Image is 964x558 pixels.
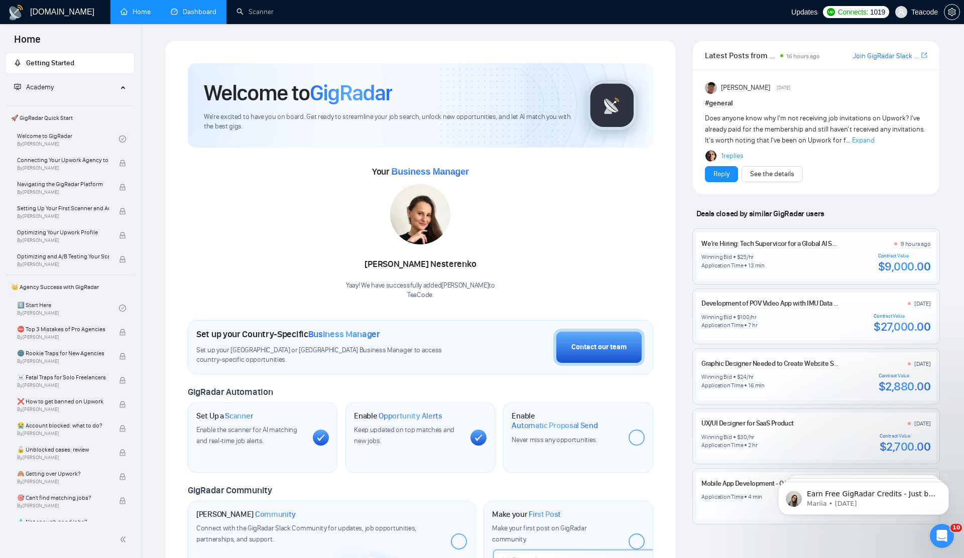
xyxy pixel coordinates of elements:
span: Business Manager [308,329,380,340]
span: Opportunity Alerts [379,411,442,421]
div: Application Time [701,493,743,501]
div: Winning Bid [701,373,732,381]
div: $9,000.00 [878,259,931,274]
a: We’re Hiring: Tech Supervisor for a Global AI Startup – CampiX [701,239,878,248]
span: ⛔ Top 3 Mistakes of Pro Agencies [17,324,109,334]
div: /hr [747,433,754,441]
div: Winning Bid [701,313,732,321]
span: lock [119,401,126,408]
span: Optimizing and A/B Testing Your Scanner for Better Results [17,251,109,261]
span: By [PERSON_NAME] [17,406,109,412]
h1: Enable [512,411,620,431]
div: 13 min [748,261,765,269]
span: By [PERSON_NAME] [17,431,109,437]
a: searchScanner [236,8,274,16]
span: Automatic Proposal Send [512,421,597,431]
div: Application Time [701,381,743,389]
span: Community [255,509,296,519]
div: Contract Value [880,433,931,439]
span: Enable the scanner for AI matching and real-time job alerts. [196,426,297,445]
a: export [921,51,927,60]
img: logo [8,5,24,21]
span: GigRadar Community [188,485,272,496]
span: 1019 [870,7,885,18]
div: [PERSON_NAME] Nesterenko [346,256,495,273]
button: Contact our team [553,329,645,366]
a: Reply [713,169,730,180]
span: Optimizing Your Upwork Profile [17,227,109,237]
a: Graphic Designer Needed to Create Website Size Chart for Women's Dress Brand [701,359,932,368]
div: /hr [747,253,754,261]
span: Connects: [838,7,868,18]
span: lock [119,353,126,360]
a: Welcome to GigRadarBy[PERSON_NAME] [17,128,119,150]
span: setting [944,8,959,16]
span: By [PERSON_NAME] [17,261,109,267]
div: Application Time [701,321,743,329]
img: Randi Tovar [705,82,717,94]
span: export [921,51,927,59]
div: $ [737,313,741,321]
span: Business Manager [391,167,468,177]
span: Latest Posts from the GigRadar Community [705,49,778,62]
button: See the details [742,166,803,182]
span: lock [119,160,126,167]
span: Setting Up Your First Scanner and Auto-Bidder [17,203,109,213]
div: Contract Value [878,253,931,259]
span: lock [119,208,126,215]
span: lock [119,449,126,456]
span: By [PERSON_NAME] [17,213,109,219]
a: homeHome [120,8,151,16]
span: We're excited to have you on board. Get ready to streamline your job search, unlock new opportuni... [204,112,571,131]
span: GigRadar Automation [188,386,273,397]
p: TeaCode . [346,291,495,300]
div: $2,700.00 [880,439,931,454]
div: Winning Bid [701,433,732,441]
span: 10 [950,524,962,532]
span: 16 hours ago [786,53,820,60]
span: Set up your [GEOGRAPHIC_DATA] or [GEOGRAPHIC_DATA] Business Manager to access country-specific op... [196,346,465,365]
div: Contract Value [879,373,931,379]
span: By [PERSON_NAME] [17,165,109,171]
span: Never miss any opportunities. [512,436,597,444]
span: lock [119,232,126,239]
span: By [PERSON_NAME] [17,382,109,388]
img: gigradar-logo.png [587,80,637,130]
a: Mobile App Development - QA and Updates to Current App [701,479,868,488]
button: Reply [705,166,738,182]
div: Winning Bid [701,253,732,261]
span: Academy [26,83,54,91]
h1: Enable [354,411,442,421]
div: Contact our team [571,342,627,353]
div: 25 [740,253,747,261]
span: By [PERSON_NAME] [17,358,109,364]
img: upwork-logo.png [827,8,835,16]
span: check-circle [119,135,126,143]
span: By [PERSON_NAME] [17,189,109,195]
iframe: Intercom live chat [930,524,954,548]
span: lock [119,329,126,336]
span: GigRadar [310,79,392,106]
span: 🔓 Unblocked cases: review [17,445,109,455]
button: setting [944,4,960,20]
span: 😭 Account blocked: what to do? [17,421,109,431]
div: /hr [747,373,754,381]
span: Academy [14,83,54,91]
span: lock [119,184,126,191]
span: By [PERSON_NAME] [17,237,109,243]
div: 16 min [748,381,765,389]
iframe: Intercom notifications message [763,461,964,531]
div: $2,880.00 [879,379,931,394]
span: Connecting Your Upwork Agency to GigRadar [17,155,109,165]
div: 2 hr [748,441,757,449]
div: Yaay! We have successfully added [PERSON_NAME] to [346,281,495,300]
div: 7 hr [748,321,757,329]
span: By [PERSON_NAME] [17,503,109,509]
div: 30 [740,433,747,441]
div: $ [737,253,741,261]
span: [PERSON_NAME] [721,82,770,93]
